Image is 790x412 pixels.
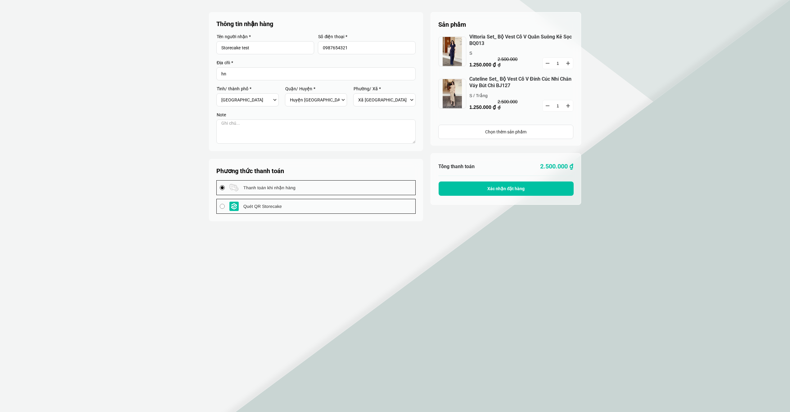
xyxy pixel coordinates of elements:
[543,58,573,69] input: Quantity input
[243,184,296,191] span: Thanh toán khi nhận hàng
[438,163,506,169] h6: Tổng thanh toán
[498,56,520,68] p: 2.500.000 ₫
[439,181,574,196] button: Xác nhận đặt hàng
[220,185,225,190] input: payment logo Thanh toán khi nhận hàng
[469,92,531,99] p: S / Trắng
[216,67,416,80] input: Input address with auto completion
[543,100,573,111] input: Quantity input
[506,162,574,171] p: 2.500.000 ₫
[438,37,466,66] img: jpeg.jpeg
[221,95,271,105] select: Select province
[498,99,520,110] p: 2.500.000 ₫
[243,203,282,210] span: Quét QR Storecake
[216,166,416,176] h5: Phương thức thanh toán
[290,95,340,105] select: Select district
[229,183,239,192] img: payment logo
[216,113,416,117] label: Note
[216,20,416,28] p: Thông tin nhận hàng
[229,202,239,211] img: payment logo
[216,34,314,39] label: Tên người nhận *
[438,79,466,109] img: jpeg.jpeg
[358,95,408,105] select: Select commune
[469,61,531,69] p: 1.250.000 ₫
[438,125,573,139] a: Chọn thêm sản phẩm
[216,87,279,91] label: Tỉnh/ thành phố *
[353,87,416,91] label: Phường/ Xã *
[487,186,525,191] span: Xác nhận đặt hàng
[469,34,573,47] a: Vittoria Set_ Bộ Vest Cổ V Quần Suông Kẻ Sọc BQ013
[216,60,416,65] label: Địa chỉ *
[469,103,531,111] p: 1.250.000 ₫
[438,20,573,29] h5: Sản phẩm
[318,41,416,54] input: Input Nhập số điện thoại...
[469,76,573,89] a: Cateline Set_ Bộ Vest Cổ V Đính Cúc Nhí Chân Váy Bút Chì BJ127
[216,41,314,54] input: Input Nhập tên người nhận...
[285,87,347,91] label: Quận/ Huyện *
[469,50,531,56] p: S
[318,34,416,39] label: Số điện thoại *
[220,204,225,209] input: payment logo Quét QR Storecake
[439,128,573,135] div: Chọn thêm sản phẩm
